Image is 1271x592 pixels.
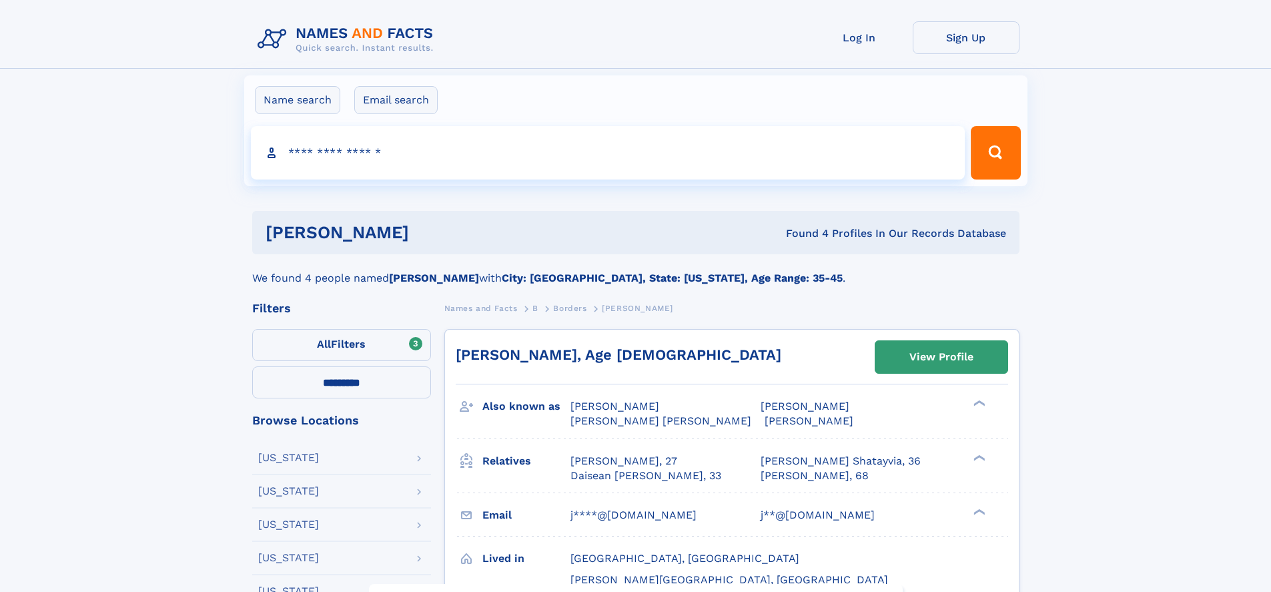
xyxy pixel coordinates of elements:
[532,300,538,316] a: B
[252,414,431,426] div: Browse Locations
[482,450,570,473] h3: Relatives
[806,21,913,54] a: Log In
[570,400,659,412] span: [PERSON_NAME]
[354,86,438,114] label: Email search
[570,414,751,427] span: [PERSON_NAME] [PERSON_NAME]
[251,126,965,180] input: search input
[252,254,1019,286] div: We found 4 people named with .
[570,573,888,586] span: [PERSON_NAME][GEOGRAPHIC_DATA], [GEOGRAPHIC_DATA]
[970,507,986,516] div: ❯
[570,552,799,565] span: [GEOGRAPHIC_DATA], [GEOGRAPHIC_DATA]
[258,553,319,563] div: [US_STATE]
[971,126,1020,180] button: Search Button
[444,300,518,316] a: Names and Facts
[482,395,570,418] h3: Also known as
[389,272,479,284] b: [PERSON_NAME]
[570,469,721,483] a: Daisean [PERSON_NAME], 33
[252,21,444,57] img: Logo Names and Facts
[553,300,586,316] a: Borders
[875,341,1007,373] a: View Profile
[258,486,319,497] div: [US_STATE]
[761,400,849,412] span: [PERSON_NAME]
[553,304,586,313] span: Borders
[317,338,331,350] span: All
[761,454,921,469] a: [PERSON_NAME] Shatayvia, 36
[258,453,319,463] div: [US_STATE]
[252,329,431,361] label: Filters
[970,399,986,408] div: ❯
[970,453,986,462] div: ❯
[909,342,973,372] div: View Profile
[913,21,1019,54] a: Sign Up
[482,504,570,527] h3: Email
[761,469,869,483] a: [PERSON_NAME], 68
[255,86,340,114] label: Name search
[258,519,319,530] div: [US_STATE]
[602,304,673,313] span: [PERSON_NAME]
[532,304,538,313] span: B
[482,547,570,570] h3: Lived in
[456,346,781,363] a: [PERSON_NAME], Age [DEMOGRAPHIC_DATA]
[765,414,853,427] span: [PERSON_NAME]
[252,302,431,314] div: Filters
[502,272,843,284] b: City: [GEOGRAPHIC_DATA], State: [US_STATE], Age Range: 35-45
[570,454,677,469] a: [PERSON_NAME], 27
[597,226,1006,241] div: Found 4 Profiles In Our Records Database
[761,509,875,521] span: j**@[DOMAIN_NAME]
[266,224,598,241] h1: [PERSON_NAME]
